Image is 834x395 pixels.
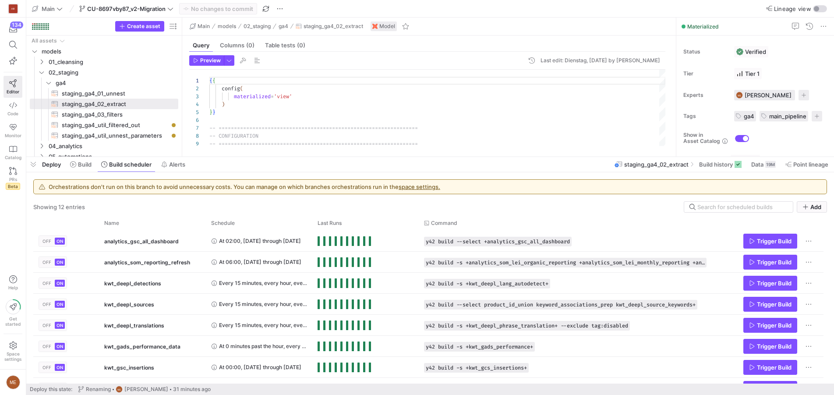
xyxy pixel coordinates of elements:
div: ME [116,386,123,393]
span: Main [42,5,55,12]
span: (0) [246,43,254,48]
span: Help [7,285,18,290]
a: Code [4,98,22,120]
span: models [42,46,177,57]
span: Last Runs [318,220,342,226]
span: Trigger Build [757,364,792,371]
a: staging_ga4_01_unnest​​​​​​​​​​ [30,88,178,99]
a: staging_ga4_02_extract​​​​​​​​​​ [30,99,178,109]
a: AB [4,1,22,16]
div: 134 [10,21,23,28]
span: y42 build --select product_id_union keyword_associations_prep kwt_deepl_source_keywords+ [426,302,696,308]
span: Trigger Build [757,301,792,308]
span: At 00:00, [DATE] through [DATE] [219,357,301,377]
span: staging_ga4_util_filtered_out​​​​​​​​​​ [62,120,168,130]
span: -- =============================================== [209,125,363,132]
div: Press SPACE to select this row. [30,67,178,78]
div: Press SPACE to select this row. [33,315,823,336]
span: Verified [736,48,766,55]
span: ga4 [279,23,288,29]
div: Press SPACE to select this row. [30,130,178,141]
span: Build [78,161,92,168]
div: Press SPACE to select this row. [33,252,823,273]
div: Press SPACE to select this row. [33,294,823,315]
button: Preview [189,55,224,66]
span: Catalog [5,155,21,160]
span: ga4 [744,113,754,120]
button: Add [797,201,827,213]
span: -- CONFIGURATION [209,132,258,139]
span: 31 minutes ago [173,386,211,392]
span: kwt_gads_performance_data [104,336,180,357]
span: analytics_gsc_all_dashboard [104,231,179,252]
span: Deploy this state: [30,386,72,392]
button: Trigger Build [743,234,797,249]
span: Every 15 minutes, every hour, every day [219,273,307,293]
button: staging_ga4_02_extract [293,21,365,32]
span: ON [57,302,63,307]
a: staging_ga4_util_filtered_out​​​​​​​​​​ [30,120,178,130]
button: Alerts [157,157,189,172]
span: Trigger Build [757,238,792,245]
img: Tier 1 - Critical [736,70,743,77]
div: Press SPACE to select this row. [30,88,178,99]
span: ON [57,238,63,244]
button: Build scheduler [97,157,155,172]
span: { [212,77,216,84]
button: ga4 [276,21,290,32]
button: 02_staging [241,21,273,32]
div: Press SPACE to select this row. [30,57,178,67]
span: Create asset [127,23,160,29]
span: } [212,109,216,116]
button: Trigger Build [743,255,797,270]
span: { [209,77,212,84]
span: = [271,93,274,100]
span: OFF [42,365,51,370]
div: Last edit: Dienstag, [DATE] by [PERSON_NAME] [541,57,660,64]
span: At 02:00, [DATE] through [DATE] [219,231,301,251]
span: Materialized [687,23,719,30]
span: Tier 1 [736,70,760,77]
span: CU-8697vby87_v2-Migration [87,5,166,12]
span: kwt_deepl_sources [104,294,154,315]
a: Editor [4,76,22,98]
span: ON [57,323,63,328]
span: Trigger Build [757,343,792,350]
span: ) [222,101,225,108]
div: ME [6,375,20,389]
span: y42 build --select +analytics_gsc_all_dashboard [426,238,570,245]
span: Status [683,49,727,55]
span: Code [7,111,18,116]
span: ON [57,365,63,370]
span: ================== [363,140,418,147]
span: (0) [297,43,305,48]
div: 8 [189,132,199,140]
div: Press SPACE to select this row. [30,78,178,88]
span: Tags [683,113,727,119]
span: staging_ga4_01_unnest​​​​​​​​​​ [62,89,168,99]
div: 2 [189,85,199,93]
button: Data19M [747,157,780,172]
button: Trigger Build [743,360,797,375]
button: models [216,21,238,32]
div: 5 [189,108,199,116]
span: Beta [6,183,20,190]
a: Catalog [4,142,22,164]
div: AB [9,4,18,13]
div: 4 [189,100,199,108]
div: 3 [189,93,199,100]
span: y42 build -s +kwt_gcs_insertions+ [426,365,527,371]
span: Build scheduler [109,161,152,168]
span: 'view' [274,93,292,100]
a: Monitor [4,120,22,142]
span: analytics_som_reporting_refresh [104,252,190,273]
span: Preview [200,57,221,64]
button: 134 [4,21,22,37]
button: Tier 1 - CriticalTier 1 [734,68,762,79]
span: main_pipeline [769,113,806,120]
button: RenamingME[PERSON_NAME]31 minutes ago [76,384,213,395]
span: Lineage view [774,5,811,12]
span: config [222,85,240,92]
span: Every 15 minutes, every hour, every day [219,315,307,335]
span: Monitor [5,133,21,138]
